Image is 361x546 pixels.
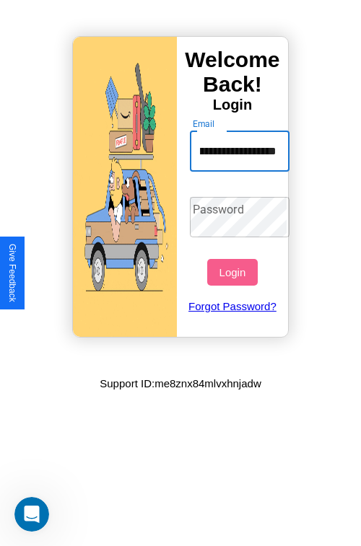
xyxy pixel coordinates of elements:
div: Give Feedback [7,244,17,302]
a: Forgot Password? [183,286,283,327]
button: Login [207,259,257,286]
h3: Welcome Back! [177,48,288,97]
iframe: Intercom live chat [14,497,49,532]
img: gif [73,37,177,337]
h4: Login [177,97,288,113]
p: Support ID: me8znx84mlvxhnjadw [100,374,261,393]
label: Email [193,118,215,130]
